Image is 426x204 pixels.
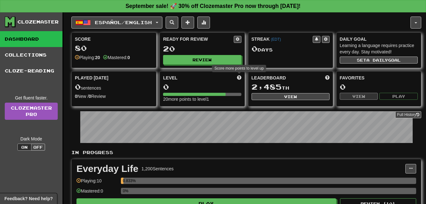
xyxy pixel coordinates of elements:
[340,36,418,42] div: Daily Goal
[163,36,233,42] div: Ready for Review
[31,144,45,151] button: Off
[75,54,100,61] div: Playing:
[340,57,418,64] button: Seta dailygoal
[71,17,162,29] button: Español/English
[75,93,153,99] div: New / Review
[126,3,301,9] strong: September sale! 🚀 30% off Clozemaster Pro now through [DATE]!
[325,75,330,81] span: This week in points, UTC
[17,19,59,25] div: Clozemaster
[271,37,281,42] a: (EDT)
[75,36,153,42] div: Score
[103,54,130,61] div: Mastered:
[252,45,330,53] div: Day s
[75,83,153,91] div: sentences
[340,42,418,55] div: Learning a language requires practice every day. Stay motivated!
[163,55,241,65] button: Review
[89,94,91,99] strong: 0
[5,103,58,120] a: ClozemasterPro
[340,93,378,100] button: View
[366,58,388,62] span: a daily
[252,93,330,100] button: View
[163,75,177,81] span: Level
[4,195,53,202] span: Open feedback widget
[75,75,108,81] span: Played [DATE]
[340,83,418,91] div: 0
[252,82,282,91] span: 2,485
[95,55,100,60] strong: 20
[76,178,118,188] div: Playing: 10
[379,93,418,100] button: Play
[95,20,152,25] span: Español / English
[75,44,153,52] div: 80
[163,96,241,102] div: 20 more points to level 1
[5,95,58,101] div: Get fluent faster.
[76,164,138,173] div: Everyday Life
[128,55,130,60] strong: 0
[252,75,286,81] span: Leaderboard
[395,111,421,118] button: Full History
[76,188,118,198] div: Mastered: 0
[75,82,81,91] span: 0
[252,36,313,42] div: Streak
[340,75,418,81] div: Favorites
[181,17,194,29] button: Add sentence to collection
[17,144,31,151] button: On
[5,136,58,142] div: Dark Mode
[212,65,266,72] div: Score more points to level up
[197,17,210,29] button: More stats
[75,94,77,99] strong: 0
[163,45,241,53] div: 20
[163,83,241,91] div: 0
[141,166,174,172] div: 1,200 Sentences
[166,17,178,29] button: Search sentences
[71,149,421,156] p: In Progress
[252,44,258,53] span: 0
[252,83,330,91] div: th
